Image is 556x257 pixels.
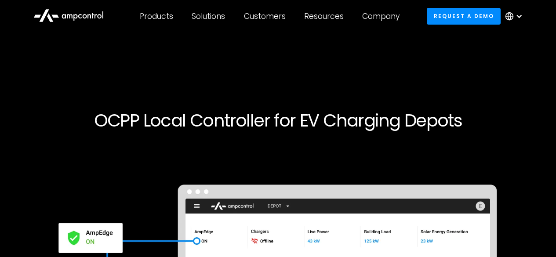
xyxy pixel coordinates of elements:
[304,11,344,21] div: Resources
[140,11,173,21] div: Products
[192,11,225,21] div: Solutions
[427,8,501,24] a: Request a demo
[362,11,400,21] div: Company
[244,11,286,21] div: Customers
[14,110,542,131] h1: OCPP Local Controller for EV Charging Depots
